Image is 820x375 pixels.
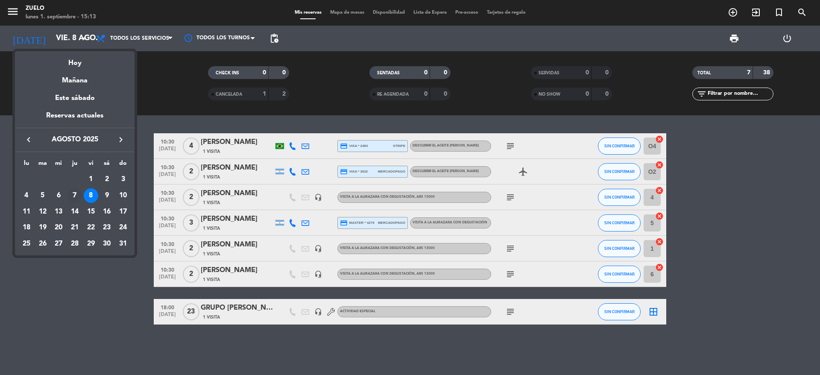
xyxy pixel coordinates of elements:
[18,220,35,236] td: 18 de agosto de 2025
[15,51,135,69] div: Hoy
[113,134,129,145] button: keyboard_arrow_right
[99,187,115,204] td: 9 de agosto de 2025
[100,172,114,187] div: 2
[35,188,50,203] div: 5
[83,220,99,236] td: 22 de agosto de 2025
[115,158,131,172] th: domingo
[115,204,131,220] td: 17 de agosto de 2025
[50,187,67,204] td: 6 de agosto de 2025
[23,135,34,145] i: keyboard_arrow_left
[15,110,135,128] div: Reservas actuales
[83,171,99,187] td: 1 de agosto de 2025
[99,220,115,236] td: 23 de agosto de 2025
[99,158,115,172] th: sábado
[116,172,130,187] div: 3
[67,237,82,251] div: 28
[18,187,35,204] td: 4 de agosto de 2025
[67,188,82,203] div: 7
[100,188,114,203] div: 9
[36,134,113,145] span: agosto 2025
[115,220,131,236] td: 24 de agosto de 2025
[21,134,36,145] button: keyboard_arrow_left
[15,86,135,110] div: Este sábado
[99,204,115,220] td: 16 de agosto de 2025
[18,204,35,220] td: 11 de agosto de 2025
[67,220,83,236] td: 21 de agosto de 2025
[67,236,83,252] td: 28 de agosto de 2025
[35,204,51,220] td: 12 de agosto de 2025
[15,69,135,86] div: Mañana
[67,220,82,235] div: 21
[99,236,115,252] td: 30 de agosto de 2025
[19,205,34,219] div: 11
[115,171,131,187] td: 3 de agosto de 2025
[83,158,99,172] th: viernes
[83,236,99,252] td: 29 de agosto de 2025
[35,236,51,252] td: 26 de agosto de 2025
[83,187,99,204] td: 8 de agosto de 2025
[18,171,83,187] td: AGO.
[35,158,51,172] th: martes
[84,205,98,219] div: 15
[115,236,131,252] td: 31 de agosto de 2025
[84,220,98,235] div: 22
[35,237,50,251] div: 26
[35,187,51,204] td: 5 de agosto de 2025
[67,187,83,204] td: 7 de agosto de 2025
[51,237,66,251] div: 27
[116,205,130,219] div: 17
[100,220,114,235] div: 23
[67,158,83,172] th: jueves
[19,220,34,235] div: 18
[84,172,98,187] div: 1
[84,237,98,251] div: 29
[84,188,98,203] div: 8
[100,237,114,251] div: 30
[99,171,115,187] td: 2 de agosto de 2025
[50,204,67,220] td: 13 de agosto de 2025
[18,236,35,252] td: 25 de agosto de 2025
[50,220,67,236] td: 20 de agosto de 2025
[35,220,50,235] div: 19
[116,220,130,235] div: 24
[18,158,35,172] th: lunes
[116,237,130,251] div: 31
[51,205,66,219] div: 13
[67,205,82,219] div: 14
[35,205,50,219] div: 12
[115,187,131,204] td: 10 de agosto de 2025
[51,220,66,235] div: 20
[67,204,83,220] td: 14 de agosto de 2025
[50,158,67,172] th: miércoles
[116,135,126,145] i: keyboard_arrow_right
[51,188,66,203] div: 6
[116,188,130,203] div: 10
[19,188,34,203] div: 4
[35,220,51,236] td: 19 de agosto de 2025
[50,236,67,252] td: 27 de agosto de 2025
[100,205,114,219] div: 16
[83,204,99,220] td: 15 de agosto de 2025
[19,237,34,251] div: 25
